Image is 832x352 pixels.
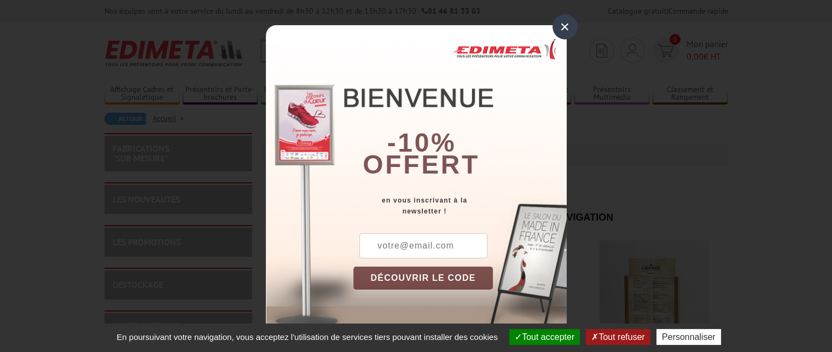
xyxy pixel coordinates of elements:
[359,233,487,258] input: votre@email.com
[656,329,721,345] button: Personnaliser (fenêtre modale)
[387,128,456,157] b: -10%
[353,195,567,217] div: en vous inscrivant à la newsletter !
[552,14,578,39] div: ×
[509,329,580,345] button: Tout accepter
[363,150,480,179] font: offert
[353,267,493,290] button: DÉCOUVRIR LE CODE
[586,329,650,345] button: Tout refuser
[111,332,503,342] span: En poursuivant votre navigation, vous acceptez l'utilisation de services tiers pouvant installer ...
